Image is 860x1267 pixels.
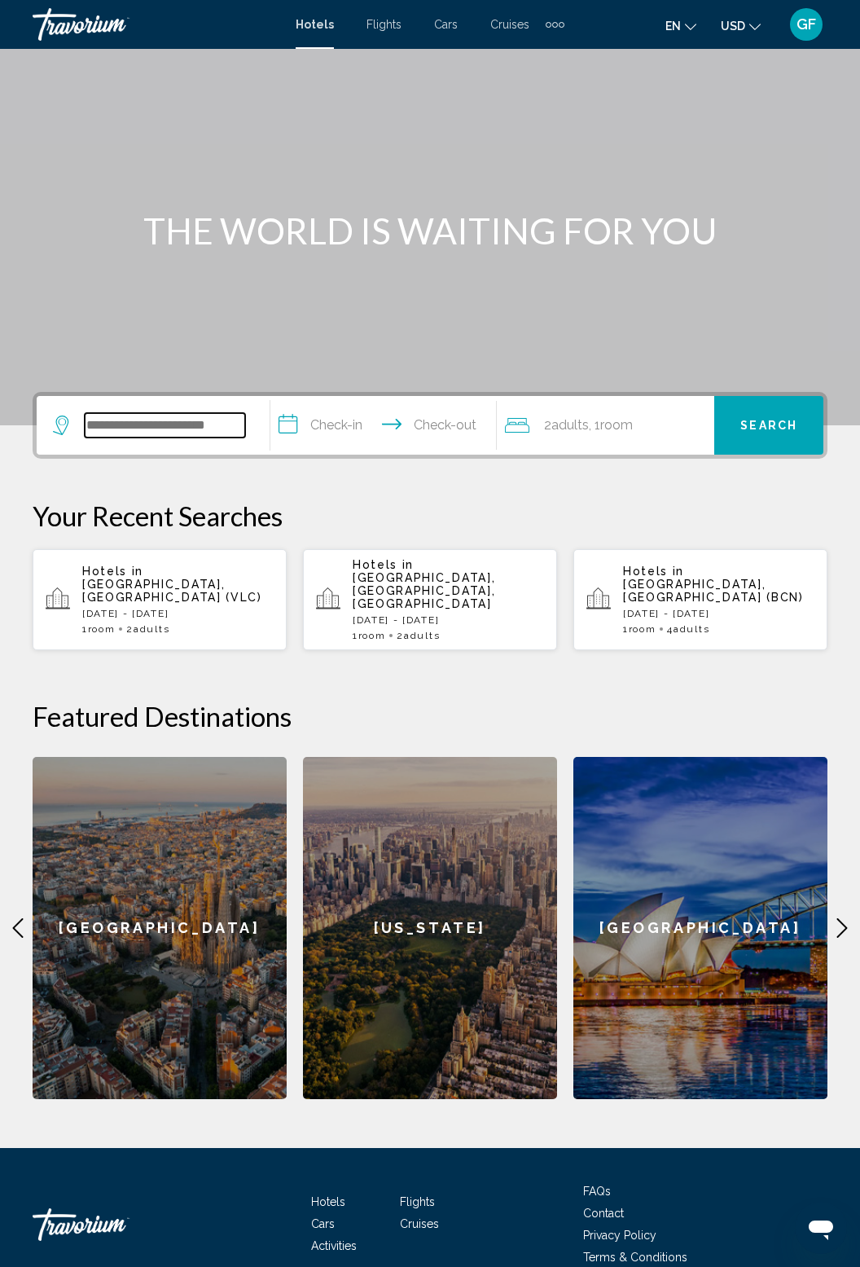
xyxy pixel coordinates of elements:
[37,396,823,455] div: Search widget
[665,20,681,33] span: en
[33,499,827,532] p: Your Recent Searches
[623,578,804,604] span: [GEOGRAPHIC_DATA], [GEOGRAPHIC_DATA] (BCN)
[490,18,529,31] a: Cruises
[82,565,143,578] span: Hotels in
[600,417,633,433] span: Room
[125,209,735,252] h1: THE WORLD IS WAITING FOR YOU
[366,18,401,31] a: Flights
[589,414,633,437] span: , 1
[714,396,823,455] button: Search
[33,8,279,41] a: Travorium
[667,623,709,635] span: 4
[82,623,115,635] span: 1
[623,623,656,635] span: 1
[785,7,827,42] button: User Menu
[296,18,334,31] a: Hotels
[303,548,557,651] button: Hotels in [GEOGRAPHIC_DATA], [GEOGRAPHIC_DATA], [GEOGRAPHIC_DATA][DATE] - [DATE]1Room2Adults
[583,1185,611,1198] a: FAQs
[397,630,440,641] span: 2
[623,608,814,619] p: [DATE] - [DATE]
[583,1207,624,1220] a: Contact
[795,1202,847,1254] iframe: Button to launch messaging window
[311,1239,357,1252] a: Activities
[134,623,169,635] span: Adults
[583,1251,687,1264] a: Terms & Conditions
[33,548,287,651] button: Hotels in [GEOGRAPHIC_DATA], [GEOGRAPHIC_DATA] (VLC)[DATE] - [DATE]1Room2Adults
[497,396,714,455] button: Travelers: 2 adults, 0 children
[551,417,589,433] span: Adults
[434,18,458,31] a: Cars
[353,614,544,626] p: [DATE] - [DATE]
[740,420,797,433] span: Search
[311,1195,345,1208] a: Hotels
[623,565,684,578] span: Hotels in
[88,623,116,635] span: Room
[573,757,827,1099] a: [GEOGRAPHIC_DATA]
[303,757,557,1099] a: [US_STATE]
[629,623,656,635] span: Room
[82,608,274,619] p: [DATE] - [DATE]
[404,630,440,641] span: Adults
[353,558,414,571] span: Hotels in
[353,630,385,641] span: 1
[544,414,589,437] span: 2
[573,548,827,651] button: Hotels in [GEOGRAPHIC_DATA], [GEOGRAPHIC_DATA] (BCN)[DATE] - [DATE]1Room4Adults
[665,14,696,37] button: Change language
[126,623,169,635] span: 2
[721,14,761,37] button: Change currency
[583,1229,656,1242] a: Privacy Policy
[546,11,564,37] button: Extra navigation items
[270,396,496,455] button: Check in and out dates
[33,757,287,1099] a: [GEOGRAPHIC_DATA]
[358,630,386,641] span: Room
[311,1217,335,1230] a: Cars
[400,1217,439,1230] a: Cruises
[33,700,827,732] h2: Featured Destinations
[82,578,262,604] span: [GEOGRAPHIC_DATA], [GEOGRAPHIC_DATA] (VLC)
[353,571,495,610] span: [GEOGRAPHIC_DATA], [GEOGRAPHIC_DATA], [GEOGRAPHIC_DATA]
[796,16,816,33] span: GF
[33,1200,195,1249] a: Travorium
[674,623,709,635] span: Adults
[721,20,745,33] span: USD
[400,1195,435,1208] a: Flights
